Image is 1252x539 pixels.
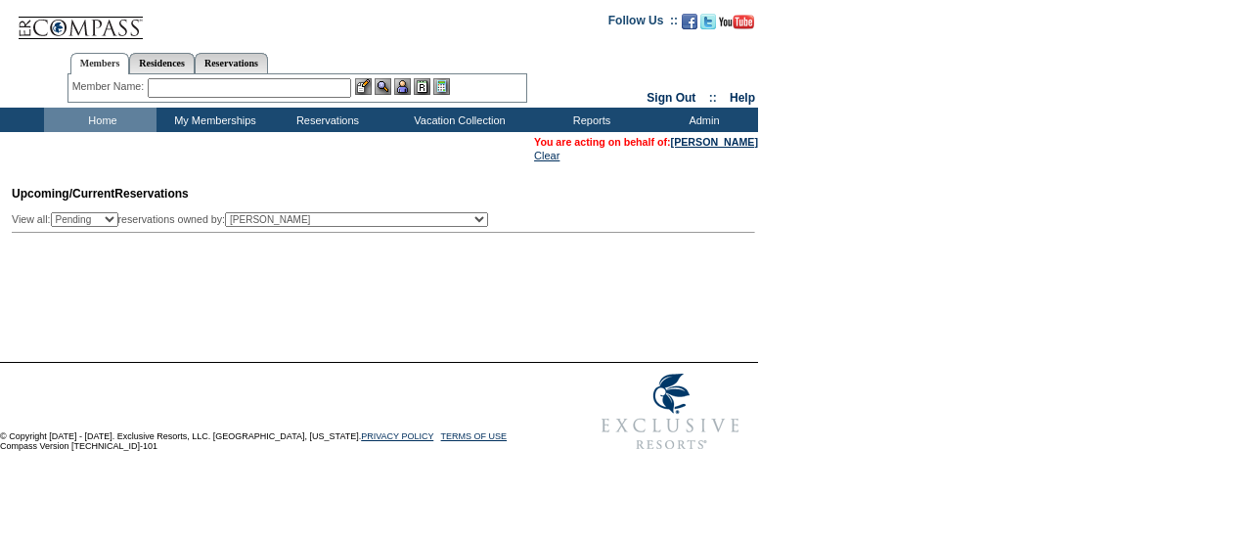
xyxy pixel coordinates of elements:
img: b_calculator.gif [433,78,450,95]
a: Subscribe to our YouTube Channel [719,20,754,31]
a: Reservations [195,53,268,73]
div: Member Name: [72,78,148,95]
img: Exclusive Resorts [583,363,758,461]
a: Sign Out [647,91,695,105]
img: View [375,78,391,95]
span: Upcoming/Current [12,187,114,201]
a: PRIVACY POLICY [361,431,433,441]
a: Become our fan on Facebook [682,20,697,31]
a: Clear [534,150,559,161]
img: Reservations [414,78,430,95]
img: Follow us on Twitter [700,14,716,29]
span: You are acting on behalf of: [534,136,758,148]
td: Vacation Collection [381,108,533,132]
a: Help [730,91,755,105]
img: Impersonate [394,78,411,95]
img: b_edit.gif [355,78,372,95]
div: View all: reservations owned by: [12,212,497,227]
img: Subscribe to our YouTube Channel [719,15,754,29]
td: Reservations [269,108,381,132]
a: TERMS OF USE [441,431,508,441]
td: Home [44,108,156,132]
span: :: [709,91,717,105]
td: Admin [646,108,758,132]
span: Reservations [12,187,189,201]
td: My Memberships [156,108,269,132]
img: Become our fan on Facebook [682,14,697,29]
td: Follow Us :: [608,12,678,35]
td: Reports [533,108,646,132]
a: Residences [129,53,195,73]
a: Members [70,53,130,74]
a: Follow us on Twitter [700,20,716,31]
a: [PERSON_NAME] [671,136,758,148]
